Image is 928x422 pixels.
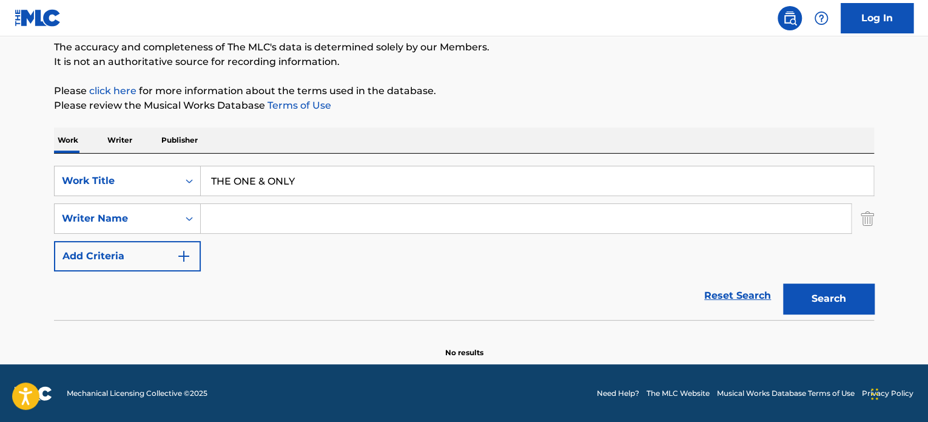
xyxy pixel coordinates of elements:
img: search [782,11,797,26]
img: MLC Logo [15,9,61,27]
div: Writer Name [62,211,171,226]
img: 9d2ae6d4665cec9f34b9.svg [177,249,191,264]
img: logo [15,386,52,401]
a: Need Help? [597,388,639,399]
button: Search [783,284,874,314]
form: Search Form [54,166,874,320]
button: Add Criteria [54,241,201,271]
a: Privacy Policy [862,388,913,399]
p: No results [445,333,483,358]
a: Musical Works Database Terms of Use [717,388,855,399]
a: Log In [841,3,913,33]
p: Writer [104,128,136,153]
div: Drag [871,376,878,412]
a: Reset Search [698,282,777,309]
p: Please review the Musical Works Database [54,98,874,113]
a: Terms of Use [265,100,331,111]
a: click here [89,85,136,97]
span: Mechanical Licensing Collective © 2025 [67,388,207,399]
p: Publisher [158,128,201,153]
p: Please for more information about the terms used in the database. [54,84,874,98]
a: Public Search [778,6,802,30]
p: Work [54,128,82,153]
p: The accuracy and completeness of The MLC's data is determined solely by our Members. [54,40,874,55]
img: Delete Criterion [861,203,874,234]
img: help [814,11,829,26]
a: The MLC Website [647,388,710,399]
div: Work Title [62,174,171,188]
div: Help [809,6,833,30]
p: It is not an authoritative source for recording information. [54,55,874,69]
iframe: Chat Widget [867,364,928,422]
